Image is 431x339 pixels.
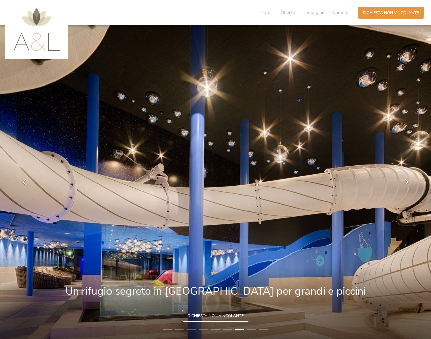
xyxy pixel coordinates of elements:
span: Camere [333,9,348,16]
span: Immagini [304,9,323,16]
span: Richiesta non vincolante [188,313,244,319]
img: AMONTI & LUNARIS Wellnessresort [13,8,60,51]
span: Hotel [260,9,271,16]
span: Offerte [281,9,295,16]
span: Richiesta non vincolante [363,10,419,16]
